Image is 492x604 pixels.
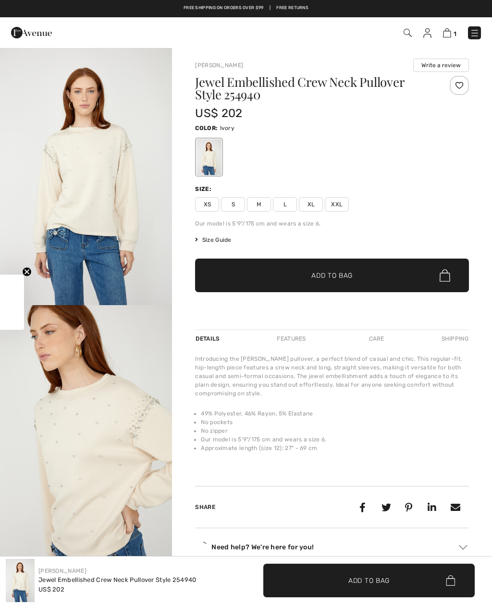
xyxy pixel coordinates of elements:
[201,435,469,444] li: Our model is 5'9"/175 cm and wears a size 6.
[311,271,353,281] span: Add to Bag
[220,125,235,131] span: Ivory
[38,586,64,593] span: US$ 202
[195,504,215,510] span: Share
[263,564,475,597] button: Add to Bag
[11,27,52,36] a: 1ère Avenue
[6,559,35,602] img: Jewel Embellished Crew Neck Pullover Style 254940
[184,5,264,12] a: Free shipping on orders over $99
[270,5,271,12] span: |
[269,330,314,347] div: Features
[440,269,450,282] img: Bag.svg
[423,28,431,38] img: My Info
[443,27,456,38] a: 1
[404,29,412,37] img: Search
[221,197,245,212] span: S
[195,107,242,120] span: US$ 202
[197,139,221,175] div: Ivory
[299,197,323,212] span: XL
[361,330,393,347] div: Care
[439,330,469,347] div: Shipping
[195,62,243,69] a: [PERSON_NAME]
[413,59,469,72] button: Write a review
[459,545,467,550] img: Arrow2.svg
[38,568,86,574] a: [PERSON_NAME]
[325,197,349,212] span: XXL
[195,236,231,244] span: Size Guide
[195,259,469,292] button: Add to Bag
[276,5,308,12] a: Free Returns
[195,355,469,398] div: Introducing the [PERSON_NAME] pullover, a perfect blend of casual and chic. This regular-fit, hip...
[195,219,469,228] div: Our model is 5'9"/175 cm and wears a size 6.
[201,444,469,452] li: Approximate length (size 12): 27" - 69 cm
[38,575,197,585] div: Jewel Embellished Crew Neck Pullover Style 254940
[195,540,469,554] div: Need help? We're here for you!
[201,418,469,426] li: No pockets
[195,125,218,131] span: Color:
[195,185,213,193] div: Size:
[348,575,390,585] span: Add to Bag
[443,28,451,37] img: Shopping Bag
[470,28,480,38] img: Menu
[454,30,456,37] span: 1
[201,409,469,418] li: 49% Polyester, 46% Rayon, 5% Elastane
[273,197,297,212] span: L
[195,330,222,347] div: Details
[11,23,52,42] img: 1ère Avenue
[22,267,32,276] button: Close teaser
[195,197,219,212] span: XS
[201,426,469,435] li: No zipper
[195,76,423,101] h1: Jewel Embellished Crew Neck Pullover Style 254940
[247,197,271,212] span: M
